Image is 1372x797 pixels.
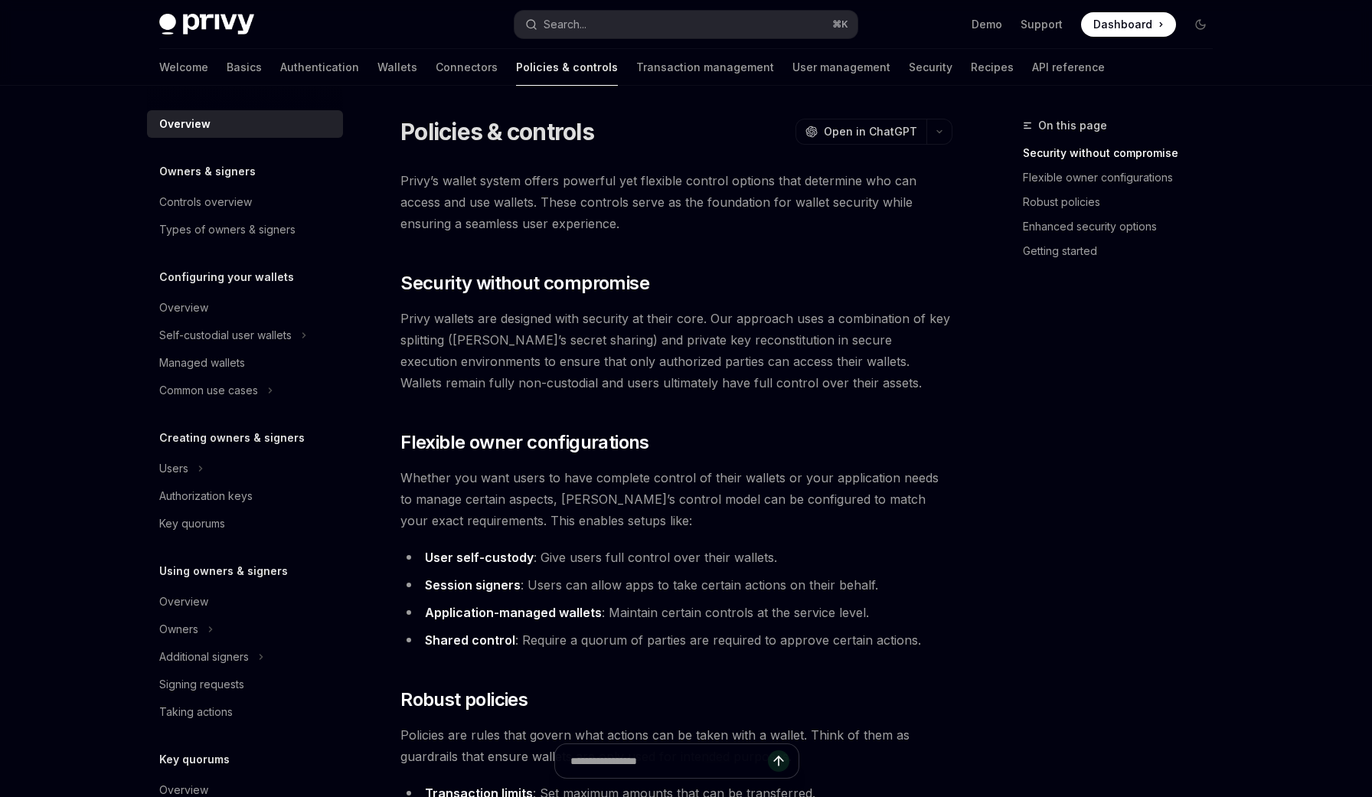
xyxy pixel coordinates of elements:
[400,308,952,394] span: Privy wallets are designed with security at their core. Our approach uses a combination of key sp...
[159,675,244,694] div: Signing requests
[147,588,343,616] a: Overview
[147,322,343,349] button: Toggle Self-custodial user wallets section
[377,49,417,86] a: Wallets
[147,377,343,404] button: Toggle Common use cases section
[768,750,789,772] button: Send message
[832,18,848,31] span: ⌘ K
[972,17,1002,32] a: Demo
[1023,190,1225,214] a: Robust policies
[544,15,586,34] div: Search...
[971,49,1014,86] a: Recipes
[147,616,343,643] button: Toggle Owners section
[147,510,343,537] a: Key quorums
[159,354,245,372] div: Managed wallets
[1023,239,1225,263] a: Getting started
[147,349,343,377] a: Managed wallets
[159,268,294,286] h5: Configuring your wallets
[1093,17,1152,32] span: Dashboard
[159,381,258,400] div: Common use cases
[159,193,252,211] div: Controls overview
[425,605,602,620] strong: Application-managed wallets
[1023,141,1225,165] a: Security without compromise
[147,294,343,322] a: Overview
[147,482,343,510] a: Authorization keys
[1023,214,1225,239] a: Enhanced security options
[1023,165,1225,190] a: Flexible owner configurations
[159,220,296,239] div: Types of owners & signers
[159,593,208,611] div: Overview
[824,124,917,139] span: Open in ChatGPT
[147,643,343,671] button: Toggle Additional signers section
[147,110,343,138] a: Overview
[159,514,225,533] div: Key quorums
[159,49,208,86] a: Welcome
[400,118,594,145] h1: Policies & controls
[147,188,343,216] a: Controls overview
[159,562,288,580] h5: Using owners & signers
[159,648,249,666] div: Additional signers
[425,550,534,565] strong: User self-custody
[400,467,952,531] span: Whether you want users to have complete control of their wallets or your application needs to man...
[514,11,857,38] button: Open search
[159,162,256,181] h5: Owners & signers
[909,49,952,86] a: Security
[280,49,359,86] a: Authentication
[1188,12,1213,37] button: Toggle dark mode
[159,115,211,133] div: Overview
[159,459,188,478] div: Users
[159,14,254,35] img: dark logo
[159,326,292,345] div: Self-custodial user wallets
[147,216,343,243] a: Types of owners & signers
[147,671,343,698] a: Signing requests
[159,429,305,447] h5: Creating owners & signers
[227,49,262,86] a: Basics
[425,632,515,648] strong: Shared control
[795,119,926,145] button: Open in ChatGPT
[425,577,521,593] strong: Session signers
[792,49,890,86] a: User management
[159,703,233,721] div: Taking actions
[400,547,952,568] li: : Give users full control over their wallets.
[159,299,208,317] div: Overview
[159,620,198,639] div: Owners
[400,629,952,651] li: : Require a quorum of parties are required to approve certain actions.
[636,49,774,86] a: Transaction management
[570,744,768,778] input: Ask a question...
[436,49,498,86] a: Connectors
[400,430,649,455] span: Flexible owner configurations
[159,750,230,769] h5: Key quorums
[400,170,952,234] span: Privy’s wallet system offers powerful yet flexible control options that determine who can access ...
[1081,12,1176,37] a: Dashboard
[400,688,528,712] span: Robust policies
[1032,49,1105,86] a: API reference
[159,487,253,505] div: Authorization keys
[400,271,649,296] span: Security without compromise
[516,49,618,86] a: Policies & controls
[400,724,952,767] span: Policies are rules that govern what actions can be taken with a wallet. Think of them as guardrai...
[400,602,952,623] li: : Maintain certain controls at the service level.
[400,574,952,596] li: : Users can allow apps to take certain actions on their behalf.
[1021,17,1063,32] a: Support
[147,698,343,726] a: Taking actions
[147,455,343,482] button: Toggle Users section
[1038,116,1107,135] span: On this page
